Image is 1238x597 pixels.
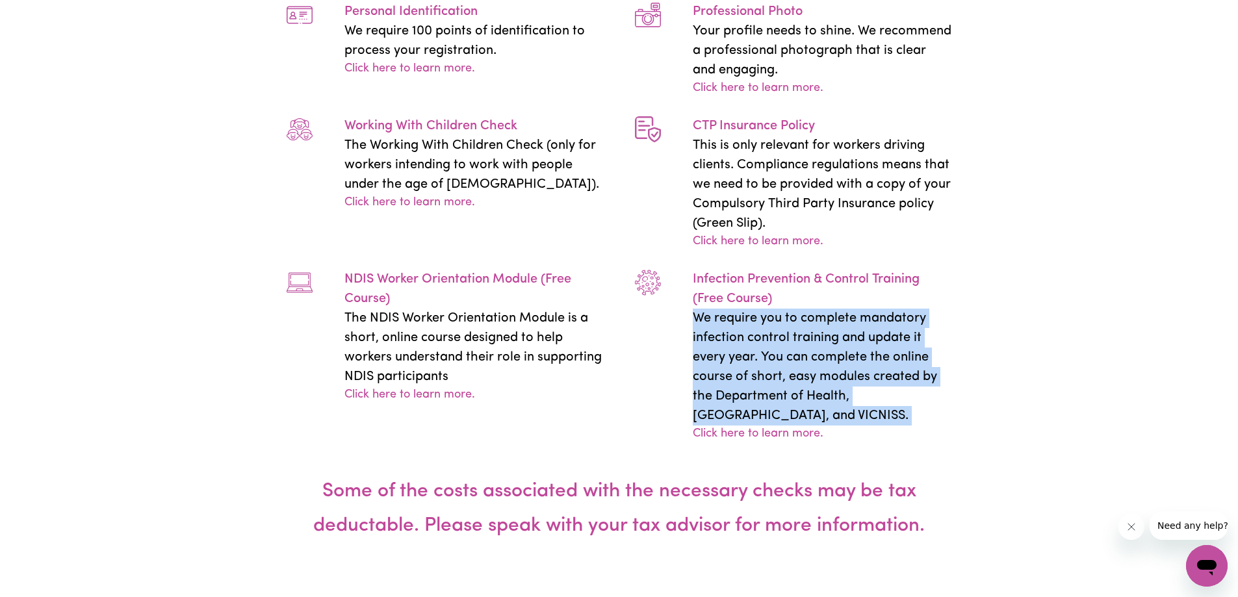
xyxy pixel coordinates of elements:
p: CTP Insurance Policy [693,116,952,136]
img: require-26.eea9f5f5.png [635,270,661,296]
p: Your profile needs to shine. We recommend a professional photograph that is clear and engaging. [693,21,952,80]
img: require-23.afc0f009.png [635,2,661,28]
img: require-13.acbe3b74.png [287,2,313,28]
p: Working With Children Check [344,116,604,136]
p: The NDIS Worker Orientation Module is a short, online course designed to help workers understand ... [344,309,604,387]
a: Click here to learn more. [693,233,823,251]
a: Click here to learn more. [344,387,475,404]
a: Click here to learn more. [344,194,475,212]
h4: Some of the costs associated with the necessary checks may be tax deductable. Please speak with y... [276,443,962,574]
img: require-25.67985ad0.png [287,270,313,296]
a: Click here to learn more. [344,60,475,78]
p: Professional Photo [693,2,952,21]
p: Infection Prevention & Control Training (Free Course) [693,270,952,309]
p: NDIS Worker Orientation Module (Free Course) [344,270,604,309]
a: Click here to learn more. [693,426,823,443]
p: Personal Identification [344,2,604,21]
img: require-14.74c12e47.png [287,116,313,142]
p: We require you to complete mandatory infection control training and update it every year. You can... [693,309,952,426]
span: Need any help? [8,9,79,19]
iframe: Button to launch messaging window [1186,545,1228,587]
iframe: Message from company [1150,511,1228,540]
p: The Working With Children Check (only for workers intending to work with people under the age of ... [344,136,604,194]
p: This is only relevant for workers driving clients. Compliance regulations means that we need to b... [693,136,952,233]
img: require-24.5839ea8f.png [635,116,661,142]
iframe: Close message [1118,514,1144,540]
a: Click here to learn more. [693,80,823,97]
p: We require 100 points of identification to process your registration. [344,21,604,60]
